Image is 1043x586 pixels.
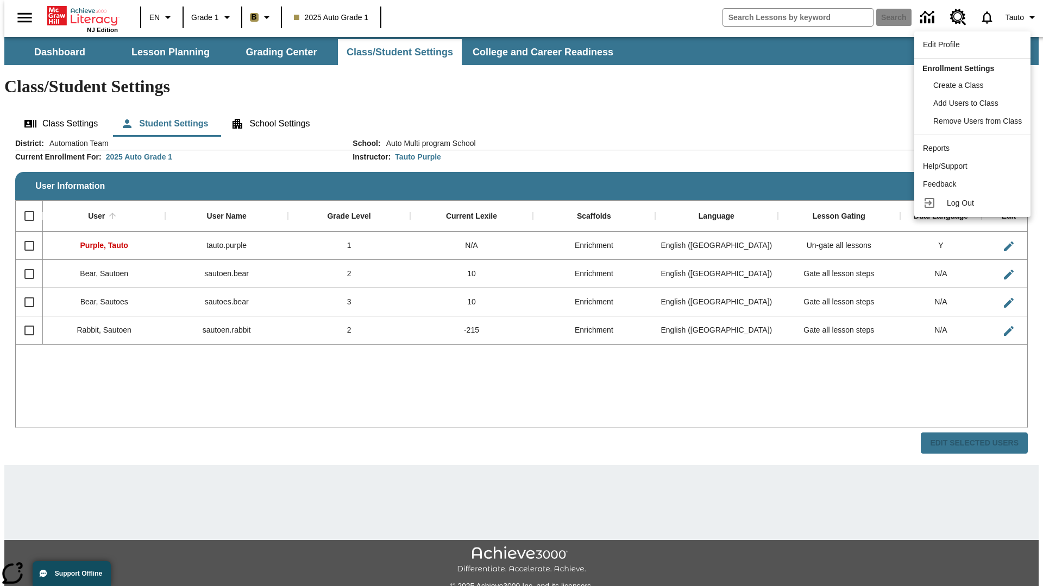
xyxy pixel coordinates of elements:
span: Remove Users from Class [933,117,1022,125]
span: Feedback [923,180,956,188]
span: Reports [923,144,950,152]
span: Help/Support [923,162,967,170]
span: Add Users to Class [933,99,998,107]
span: Create a Class [933,81,984,90]
span: Log Out [947,199,974,207]
span: Enrollment Settings [922,64,994,73]
span: Edit Profile [923,40,960,49]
